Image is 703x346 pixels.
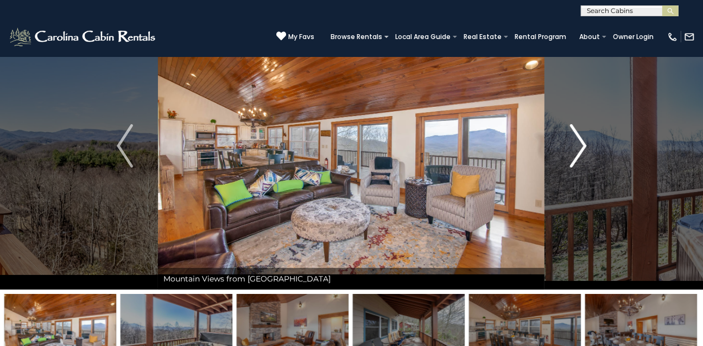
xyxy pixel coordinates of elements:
a: Local Area Guide [390,29,456,44]
button: Next [545,2,612,290]
button: Previous [91,2,158,290]
span: My Favs [288,32,314,42]
a: My Favs [276,31,314,42]
a: Rental Program [509,29,572,44]
img: White-1-2.png [8,26,159,48]
img: phone-regular-white.png [667,31,678,42]
img: arrow [117,124,133,168]
a: Owner Login [607,29,659,44]
div: Mountain Views from [GEOGRAPHIC_DATA] [158,268,544,290]
img: arrow [570,124,586,168]
a: Browse Rentals [325,29,388,44]
a: About [574,29,605,44]
img: mail-regular-white.png [684,31,695,42]
a: Real Estate [458,29,507,44]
